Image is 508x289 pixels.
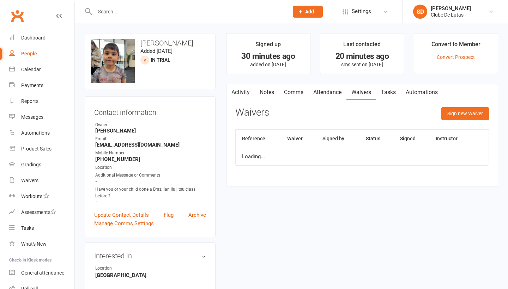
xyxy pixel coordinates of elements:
[308,84,346,100] a: Attendance
[9,109,74,125] a: Messages
[21,146,52,152] div: Product Sales
[21,193,42,199] div: Workouts
[316,130,359,148] th: Signed by
[9,204,74,220] a: Assessments
[21,178,38,183] div: Waivers
[21,82,43,88] div: Payments
[21,35,46,41] div: Dashboard
[236,148,489,165] td: Loading...
[255,40,281,53] div: Signed up
[9,220,74,236] a: Tasks
[21,209,56,215] div: Assessments
[94,219,154,228] a: Manage Comms Settings
[437,54,475,60] a: Convert Prospect
[21,162,41,167] div: Gradings
[9,78,74,93] a: Payments
[233,62,304,67] p: added on [DATE]
[21,51,37,56] div: People
[376,84,401,100] a: Tasks
[95,272,206,278] strong: [GEOGRAPHIC_DATA]
[9,157,74,173] a: Gradings
[95,265,153,272] div: Location
[95,156,206,162] strong: [PHONE_NUMBER]
[95,136,206,142] div: Email
[94,211,149,219] a: Update Contact Details
[95,199,206,205] strong: -
[305,9,314,14] span: Add
[140,48,173,54] time: Added [DATE]
[9,189,74,204] a: Workouts
[21,67,41,72] div: Calendar
[235,107,269,118] h3: Waivers
[401,84,443,100] a: Automations
[94,252,206,260] h3: Interested in
[95,122,206,128] div: Owner
[94,106,206,116] h3: Contact information
[9,173,74,189] a: Waivers
[95,142,206,148] strong: [EMAIL_ADDRESS][DOMAIN_NAME]
[9,46,74,62] a: People
[95,128,206,134] strong: [PERSON_NAME]
[343,40,381,53] div: Last contacted
[164,211,174,219] a: Flag
[429,130,473,148] th: Instructor
[431,5,471,12] div: [PERSON_NAME]
[8,7,26,25] a: Clubworx
[281,130,316,148] th: Waiver
[346,84,376,100] a: Waivers
[93,7,284,17] input: Search...
[95,186,206,199] div: Have you or your child done a Brazilian jiu jitsu class before ?
[226,84,255,100] a: Activity
[9,93,74,109] a: Reports
[293,6,323,18] button: Add
[95,164,206,171] div: Location
[279,84,308,100] a: Comms
[9,62,74,78] a: Calendar
[327,53,398,60] div: 20 minutes ago
[91,39,135,83] img: image1757574024.png
[91,39,210,47] h3: [PERSON_NAME]
[236,130,281,148] th: Reference
[394,130,429,148] th: Signed
[95,178,206,184] strong: -
[188,211,206,219] a: Archive
[359,130,394,148] th: Status
[233,53,304,60] div: 30 minutes ago
[9,265,74,281] a: General attendance kiosk mode
[431,12,471,18] div: Clube De Lutas
[431,40,480,53] div: Convert to Member
[21,270,64,276] div: General attendance
[327,62,398,67] p: sms sent on [DATE]
[21,241,47,247] div: What's New
[21,114,43,120] div: Messages
[9,125,74,141] a: Automations
[255,84,279,100] a: Notes
[95,150,206,156] div: Mobile Number
[9,236,74,252] a: What's New
[413,5,427,19] div: SD
[441,107,489,120] button: Sign new Waiver
[21,98,38,104] div: Reports
[151,57,170,63] span: IN TRIAL
[9,30,74,46] a: Dashboard
[352,4,371,19] span: Settings
[21,225,34,231] div: Tasks
[21,130,50,136] div: Automations
[9,141,74,157] a: Product Sales
[95,172,206,179] div: Additional Message or Comments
